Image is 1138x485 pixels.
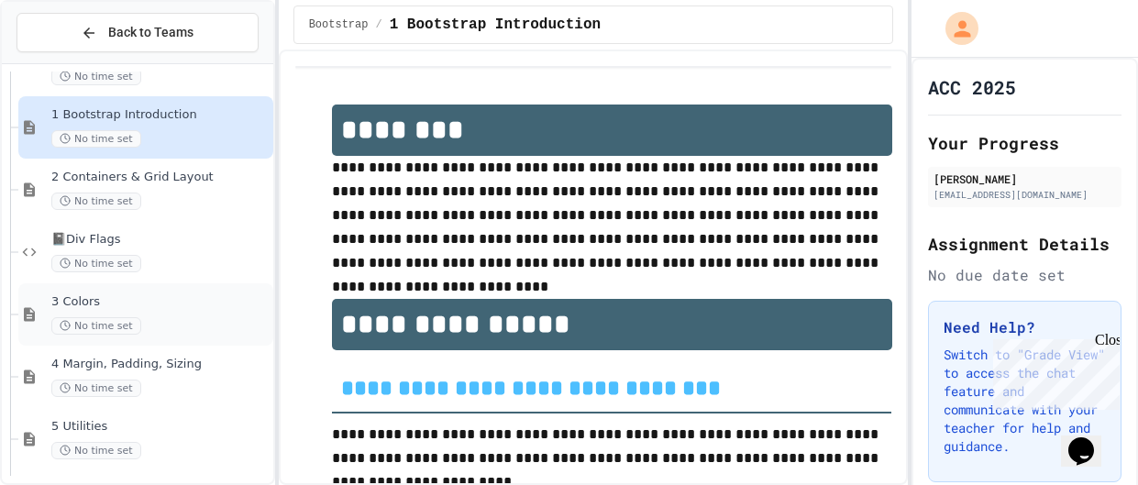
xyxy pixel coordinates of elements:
[934,171,1116,187] div: [PERSON_NAME]
[51,317,141,335] span: No time set
[390,14,601,36] span: 1 Bootstrap Introduction
[7,7,127,116] div: Chat with us now!Close
[51,107,270,123] span: 1 Bootstrap Introduction
[928,264,1121,286] div: No due date set
[1061,412,1120,467] iframe: chat widget
[309,17,369,32] span: Bootstrap
[17,13,259,52] button: Back to Teams
[51,255,141,272] span: No time set
[934,188,1116,202] div: [EMAIL_ADDRESS][DOMAIN_NAME]
[944,346,1106,456] p: Switch to "Grade View" to access the chat feature and communicate with your teacher for help and ...
[986,332,1120,410] iframe: chat widget
[928,130,1121,156] h2: Your Progress
[51,170,270,185] span: 2 Containers & Grid Layout
[51,232,270,248] span: 📓Div Flags
[51,193,141,210] span: No time set
[51,357,270,372] span: 4 Margin, Padding, Sizing
[944,316,1106,338] h3: Need Help?
[51,130,141,148] span: No time set
[375,17,381,32] span: /
[928,231,1121,257] h2: Assignment Details
[51,68,141,85] span: No time set
[51,294,270,310] span: 3 Colors
[51,419,270,435] span: 5 Utilities
[108,23,193,42] span: Back to Teams
[51,380,141,397] span: No time set
[928,74,1016,100] h1: ACC 2025
[51,442,141,459] span: No time set
[926,7,983,50] div: My Account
